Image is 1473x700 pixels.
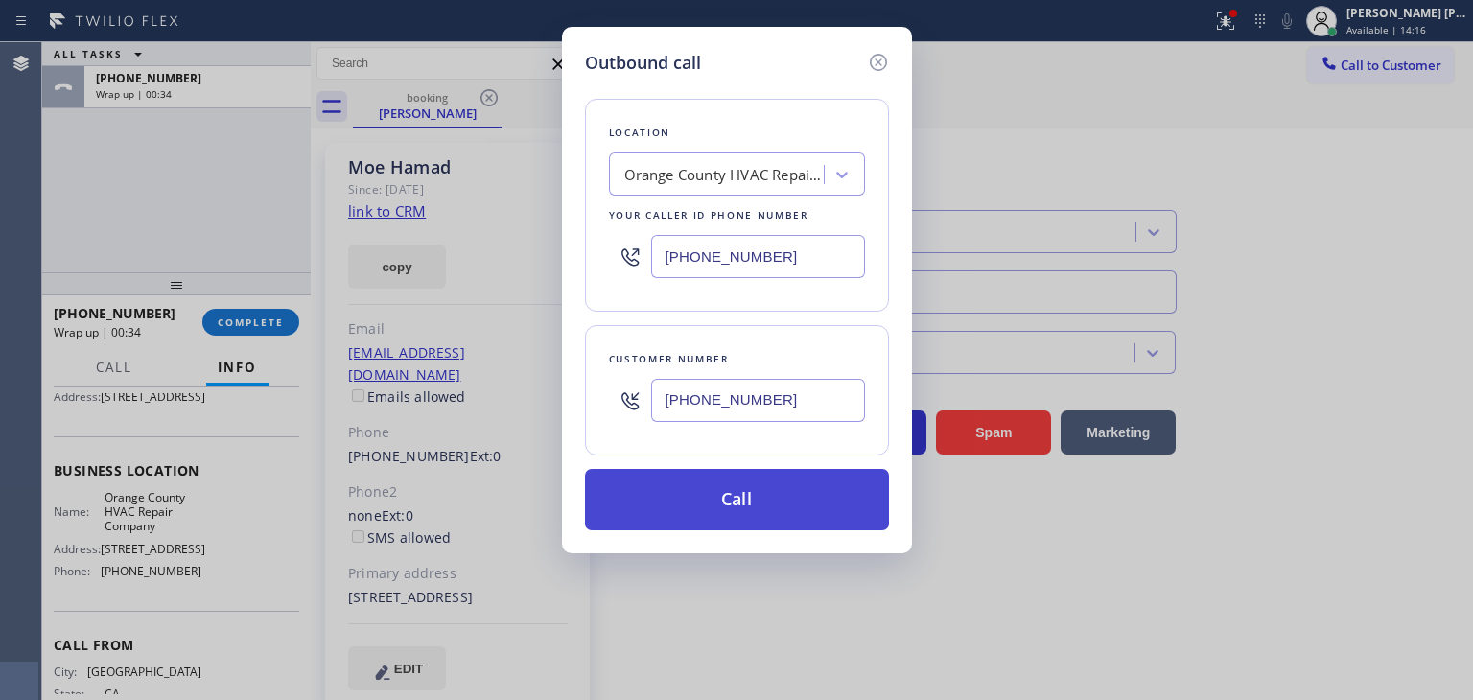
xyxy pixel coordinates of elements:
h5: Outbound call [585,50,701,76]
div: Customer number [609,349,865,369]
div: Orange County HVAC Repair Company [624,164,826,186]
div: Location [609,123,865,143]
button: Call [585,469,889,530]
div: Your caller id phone number [609,205,865,225]
input: (123) 456-7890 [651,379,865,422]
input: (123) 456-7890 [651,235,865,278]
